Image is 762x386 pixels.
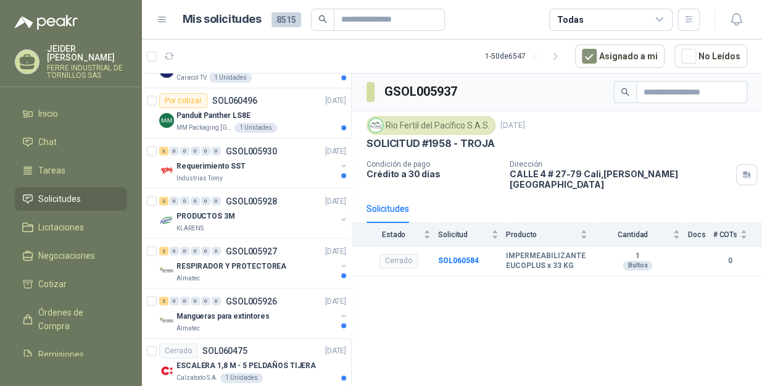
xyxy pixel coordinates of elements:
[384,82,459,101] h3: GSOL005937
[485,46,565,66] div: 1 - 50 de 6547
[15,343,127,366] a: Remisiones
[176,310,270,322] p: Mangueras para extintores
[38,306,115,333] span: Órdenes de Compra
[191,146,200,155] div: 0
[176,210,235,222] p: PRODUCTOS 3M
[623,261,652,271] div: Bultos
[325,145,346,157] p: [DATE]
[15,216,127,239] a: Licitaciones
[379,254,418,269] div: Cerrado
[180,196,189,205] div: 0
[212,296,221,305] div: 0
[15,159,127,182] a: Tareas
[47,44,127,62] p: JEIDER [PERSON_NAME]
[325,195,346,207] p: [DATE]
[367,230,421,239] span: Estado
[212,196,221,205] div: 0
[595,251,680,261] b: 1
[325,95,346,107] p: [DATE]
[176,373,218,383] p: Calzatodo S.A.
[159,163,174,178] img: Company Logo
[15,15,78,30] img: Logo peakr
[369,119,383,132] img: Company Logo
[38,192,81,206] span: Solicitudes
[201,246,210,255] div: 0
[159,243,349,283] a: 2 0 0 0 0 0 GSOL005927[DATE] Company LogoRESPIRADOR Y PROTECTOREAAlmatec
[15,102,127,125] a: Inicio
[201,296,210,305] div: 0
[180,146,189,155] div: 0
[180,296,189,305] div: 0
[575,44,665,68] button: Asignado a mi
[234,123,277,133] div: 1 Unidades
[176,123,232,133] p: MM Packaging [GEOGRAPHIC_DATA]
[180,246,189,255] div: 0
[176,323,200,333] p: Almatec
[212,246,221,255] div: 0
[183,10,262,28] h1: Mis solicitudes
[38,277,67,291] span: Cotizar
[557,13,583,27] div: Todas
[318,15,327,23] span: search
[367,137,495,150] p: SOLICITUD #1958 - TROJA
[438,256,479,265] a: SOL060584
[209,73,252,83] div: 1 Unidades
[176,260,286,272] p: RESPIRADOR Y PROTECTOREA
[176,73,207,83] p: Caracol TV
[38,249,95,262] span: Negociaciones
[191,196,200,205] div: 0
[595,223,687,246] th: Cantidad
[201,146,210,155] div: 0
[159,213,174,228] img: Company Logo
[159,113,174,128] img: Company Logo
[325,295,346,307] p: [DATE]
[212,146,221,155] div: 0
[220,373,263,383] div: 1 Unidades
[367,160,500,169] p: Condición de pago
[713,223,762,246] th: # COTs
[506,251,587,271] b: IMPERMEABILIZANTE EUCOPLUS x 33 KG
[159,93,207,108] div: Por cotizar
[352,223,438,246] th: Estado
[38,220,84,234] span: Licitaciones
[176,273,200,283] p: Almatec
[142,88,351,138] a: Por cotizarSOL060496[DATE] Company LogoPanduit Panther LS8EMM Packaging [GEOGRAPHIC_DATA]1 Unidades
[38,135,57,149] span: Chat
[595,230,670,239] span: Cantidad
[438,230,489,239] span: Solicitud
[159,296,168,305] div: 2
[271,12,301,27] span: 8515
[159,196,168,205] div: 2
[226,296,277,305] p: GSOL005926
[159,193,349,233] a: 2 0 0 0 0 0 GSOL005928[DATE] Company LogoPRODUCTOS 3MKLARENS
[47,64,127,79] p: FERRE INDUSTRIAL DE TORNILLOS SAS
[38,348,84,361] span: Remisiones
[438,223,506,246] th: Solicitud
[176,360,316,372] p: ESCALERA 1,8 M - 5 PELDAÑOS TIJERA
[176,160,246,172] p: Requerimiento SST
[506,223,595,246] th: Producto
[191,246,200,255] div: 0
[367,169,500,179] p: Crédito a 30 días
[15,301,127,338] a: Órdenes de Compra
[159,343,197,358] div: Cerrado
[170,246,179,255] div: 0
[159,363,174,378] img: Company Logo
[159,146,168,155] div: 3
[159,313,174,328] img: Company Logo
[15,272,127,296] a: Cotizar
[15,187,127,211] a: Solicitudes
[201,196,210,205] div: 0
[38,107,58,120] span: Inicio
[367,116,495,135] div: Rio Fertil del Pacífico S.A.S.
[159,293,349,333] a: 2 0 0 0 0 0 GSOL005926[DATE] Company LogoMangueras para extintoresAlmatec
[202,346,247,355] p: SOL060475
[325,245,346,257] p: [DATE]
[226,196,277,205] p: GSOL005928
[15,244,127,267] a: Negociaciones
[674,44,747,68] button: No Leídos
[170,296,179,305] div: 0
[38,164,65,177] span: Tareas
[159,246,168,255] div: 2
[176,110,251,122] p: Panduit Panther LS8E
